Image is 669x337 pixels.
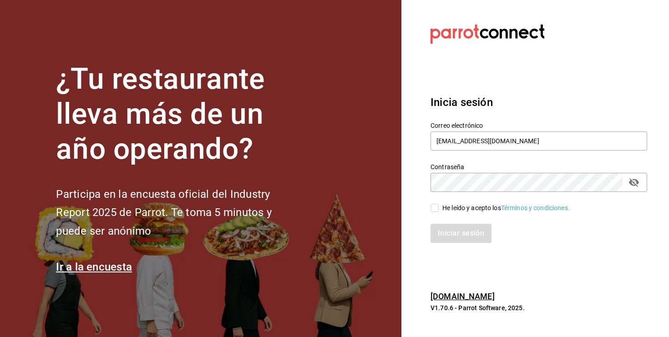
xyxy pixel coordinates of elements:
[626,175,642,190] button: passwordField
[431,131,647,151] input: Ingresa tu correo electrónico
[501,204,570,211] a: Términos y condiciones.
[56,185,302,241] h2: Participa en la encuesta oficial del Industry Report 2025 de Parrot. Te toma 5 minutos y puede se...
[56,62,302,166] h1: ¿Tu restaurante lleva más de un año operando?
[431,292,495,301] a: [DOMAIN_NAME]
[431,94,647,111] h3: Inicia sesión
[431,303,647,312] p: V1.70.6 - Parrot Software, 2025.
[56,261,132,273] a: Ir a la encuesta
[431,164,647,170] label: Contraseña
[442,203,570,213] div: He leído y acepto los
[431,122,647,129] label: Correo electrónico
